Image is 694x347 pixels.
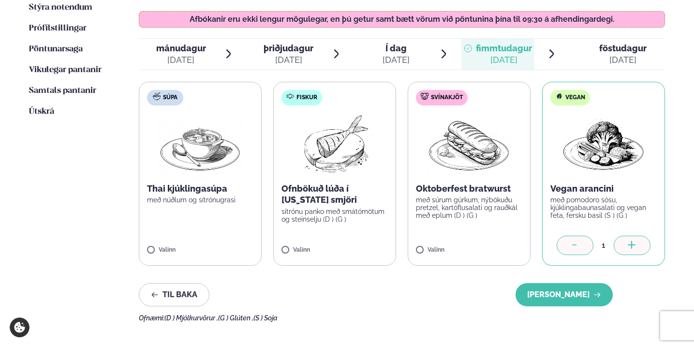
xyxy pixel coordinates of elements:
span: Fiskur [296,94,317,102]
img: Soup.png [158,113,243,175]
p: Thai kjúklingasúpa [147,183,253,195]
span: Prófílstillingar [29,24,87,32]
span: fimmtudagur [476,43,532,53]
span: Stýra notendum [29,3,92,12]
span: Súpa [163,94,177,102]
div: Ofnæmi: [139,314,665,322]
a: Cookie settings [10,317,30,337]
div: [DATE] [599,54,647,66]
img: Vegan.png [561,113,646,175]
p: Afbókanir eru ekki lengur mögulegar, en þú getur samt bætt vörum við pöntunina þína til 09:30 á a... [148,15,655,23]
img: pork.svg [421,92,428,100]
img: fish.svg [286,92,294,100]
div: 1 [593,240,614,251]
span: Útskrá [29,107,54,116]
a: Stýra notendum [29,2,92,14]
p: með pomodoro sósu, kjúklingabaunasalati og vegan feta, fersku basil (S ) (G ) [550,196,657,219]
a: Vikulegar pantanir [29,64,102,76]
div: [DATE] [476,54,532,66]
span: (D ) Mjólkurvörur , [164,314,218,322]
a: Prófílstillingar [29,23,87,34]
span: Vegan [565,94,585,102]
a: Samtals pantanir [29,85,96,97]
span: mánudagur [156,43,206,53]
span: föstudagur [599,43,647,53]
p: sítrónu panko með smátómötum og steinselju (D ) (G ) [281,208,388,223]
div: [DATE] [383,54,410,66]
p: Vegan arancini [550,183,657,195]
div: [DATE] [156,54,206,66]
a: Útskrá [29,106,54,118]
span: Samtals pantanir [29,87,96,95]
p: með súrum gúrkum, nýbökuðu pretzel, kartöflusalati og rauðkál með eplum (D ) (G ) [416,196,522,219]
img: Fish.png [292,113,377,175]
img: soup.svg [153,92,161,100]
p: með núðlum og sítrónugrasi [147,196,253,204]
button: [PERSON_NAME] [516,283,613,306]
span: Pöntunarsaga [29,45,83,53]
a: Pöntunarsaga [29,44,83,55]
span: þriðjudagur [264,43,313,53]
span: (G ) Glúten , [218,314,253,322]
div: [DATE] [264,54,313,66]
button: Til baka [139,283,209,306]
span: (S ) Soja [253,314,278,322]
p: Oktoberfest bratwurst [416,183,522,195]
span: Í dag [383,43,410,54]
p: Ofnbökuð lúða í [US_STATE] smjöri [281,183,388,206]
span: Svínakjöt [431,94,463,102]
span: Vikulegar pantanir [29,66,102,74]
img: Vegan.svg [555,92,563,100]
img: Panini.png [427,113,512,175]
